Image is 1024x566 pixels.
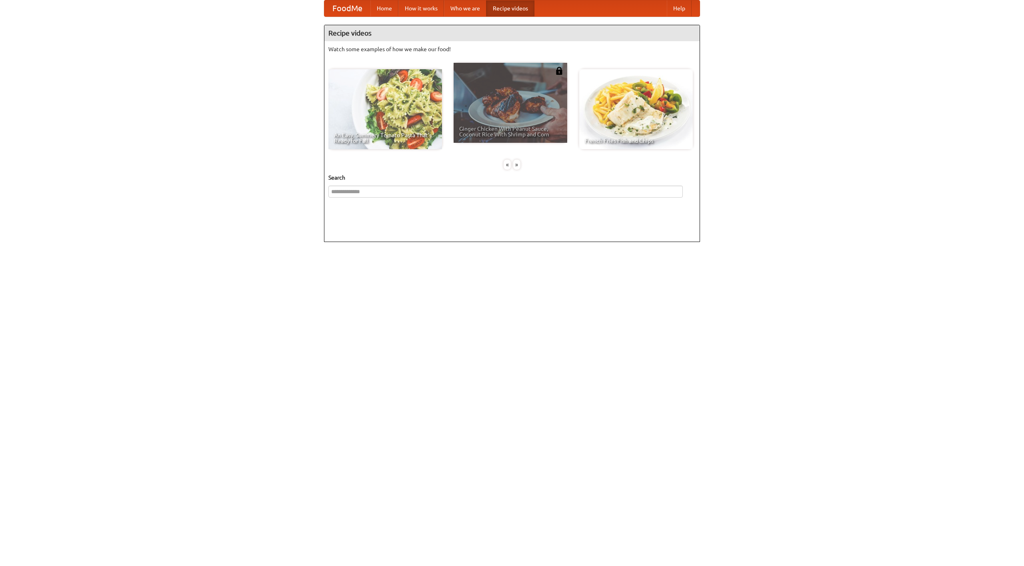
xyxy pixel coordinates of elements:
[324,0,370,16] a: FoodMe
[334,132,436,144] span: An Easy, Summery Tomato Pasta That's Ready for Fall
[444,0,486,16] a: Who we are
[486,0,534,16] a: Recipe videos
[328,69,442,149] a: An Easy, Summery Tomato Pasta That's Ready for Fall
[667,0,692,16] a: Help
[555,67,563,75] img: 483408.png
[324,25,700,41] h4: Recipe videos
[585,138,687,144] span: French Fries Fish and Chips
[328,174,696,182] h5: Search
[513,160,520,170] div: »
[579,69,693,149] a: French Fries Fish and Chips
[328,45,696,53] p: Watch some examples of how we make our food!
[504,160,511,170] div: «
[398,0,444,16] a: How it works
[370,0,398,16] a: Home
